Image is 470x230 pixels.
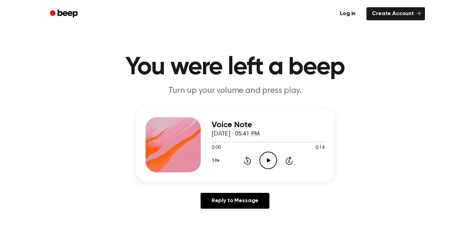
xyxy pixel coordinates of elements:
span: [DATE] · 05:41 PM [212,131,260,137]
h1: You were left a beep [59,55,411,80]
p: Turn up your volume and press play. [103,85,367,97]
span: 0:14 [316,144,324,152]
a: Beep [45,7,84,21]
span: 0:00 [212,144,221,152]
a: Log in [333,6,362,22]
h3: Voice Note [212,120,324,130]
a: Reply to Message [201,193,269,209]
a: Create Account [366,7,425,20]
button: 1.0x [212,155,222,166]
